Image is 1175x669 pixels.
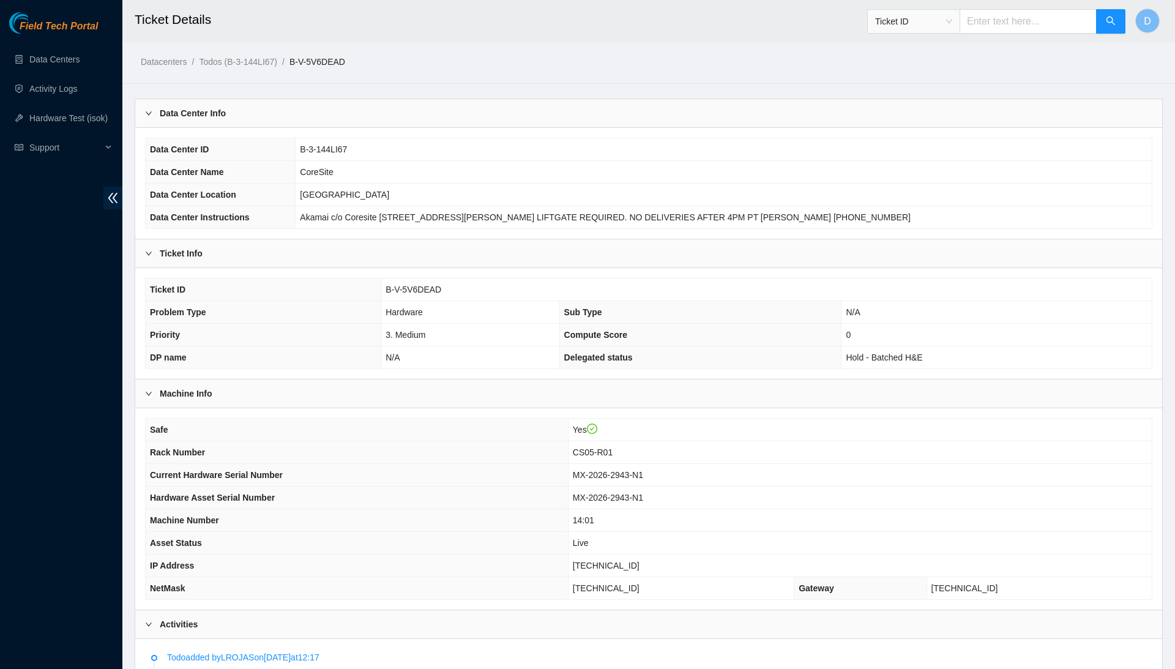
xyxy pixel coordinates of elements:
span: search [1106,16,1116,28]
button: search [1096,9,1125,34]
span: double-left [103,187,122,209]
span: Data Center Instructions [150,212,250,222]
span: right [145,621,152,628]
a: B-V-5V6DEAD [289,57,345,67]
div: Machine Info [135,379,1162,408]
a: Activity Logs [29,84,78,94]
span: B-V-5V6DEAD [386,285,441,294]
span: Compute Score [564,330,627,340]
span: [TECHNICAL_ID] [573,583,640,593]
span: DP name [150,353,187,362]
span: B-3-144LI67 [300,144,347,154]
div: Activities [135,610,1162,638]
span: Akamai c/o Coresite [STREET_ADDRESS][PERSON_NAME] LIFTGATE REQUIRED. NO DELIVERIES AFTER 4PM PT [... [300,212,911,222]
img: Akamai Technologies [9,12,62,34]
span: Priority [150,330,180,340]
a: Todos (B-3-144LI67) [199,57,277,67]
span: Yes [573,425,597,435]
span: Ticket ID [875,12,952,31]
span: [GEOGRAPHIC_DATA] [300,190,389,200]
span: Data Center Location [150,190,236,200]
span: Sub Type [564,307,602,317]
span: Data Center ID [150,144,209,154]
p: Todo added by LROJAS on [DATE] at 12:17 [167,651,1146,664]
b: Ticket Info [160,247,203,260]
a: Hardware Test (isok) [29,113,108,123]
span: CS05-R01 [573,447,613,457]
b: Activities [160,618,198,631]
span: N/A [386,353,400,362]
span: CoreSite [300,167,333,177]
span: MX-2026-2943-N1 [573,470,643,480]
a: Akamai TechnologiesField Tech Portal [9,22,98,38]
span: N/A [846,307,860,317]
span: Safe [150,425,168,435]
span: Current Hardware Serial Number [150,470,283,480]
span: check-circle [587,424,598,435]
span: Support [29,135,102,160]
span: Hold - Batched H&E [846,353,922,362]
span: Rack Number [150,447,205,457]
span: Asset Status [150,538,202,548]
input: Enter text here... [960,9,1097,34]
span: NetMask [150,583,185,593]
b: Machine Info [160,387,212,400]
span: Field Tech Portal [20,21,98,32]
span: [TECHNICAL_ID] [931,583,998,593]
a: Data Centers [29,54,80,64]
span: Delegated status [564,353,633,362]
span: IP Address [150,561,194,570]
span: / [192,57,194,67]
span: 14:01 [573,515,594,525]
span: 0 [846,330,851,340]
span: [TECHNICAL_ID] [573,561,640,570]
a: Datacenters [141,57,187,67]
span: right [145,390,152,397]
div: Data Center Info [135,99,1162,127]
span: Problem Type [150,307,206,317]
span: Hardware [386,307,423,317]
span: MX-2026-2943-N1 [573,493,643,503]
span: Machine Number [150,515,219,525]
span: right [145,110,152,117]
span: / [282,57,285,67]
button: D [1135,9,1160,33]
span: right [145,250,152,257]
span: Data Center Name [150,167,224,177]
b: Data Center Info [160,107,226,120]
span: 3. Medium [386,330,425,340]
div: Ticket Info [135,239,1162,267]
span: Ticket ID [150,285,185,294]
span: D [1144,13,1151,29]
span: Gateway [799,583,834,593]
span: read [15,143,23,152]
span: Live [573,538,589,548]
span: Hardware Asset Serial Number [150,493,275,503]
